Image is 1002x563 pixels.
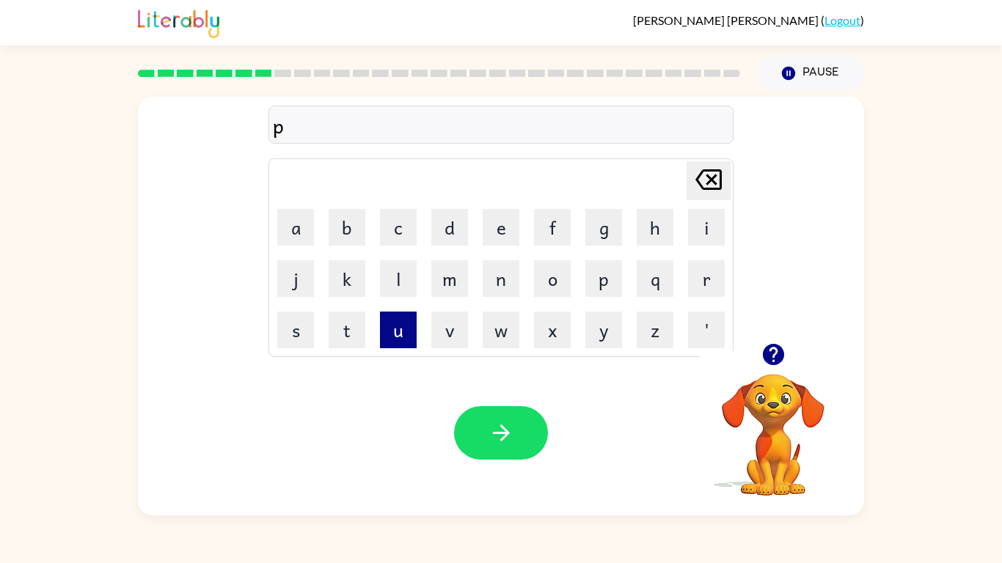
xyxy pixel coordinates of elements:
button: k [329,260,365,297]
button: s [277,312,314,348]
button: v [431,312,468,348]
span: [PERSON_NAME] [PERSON_NAME] [633,13,821,27]
button: q [637,260,673,297]
button: g [585,209,622,246]
button: o [534,260,571,297]
button: u [380,312,417,348]
button: d [431,209,468,246]
video: Your browser must support playing .mp4 files to use Literably. Please try using another browser. [700,351,846,498]
button: e [483,209,519,246]
button: i [688,209,725,246]
button: y [585,312,622,348]
button: c [380,209,417,246]
button: h [637,209,673,246]
button: z [637,312,673,348]
button: b [329,209,365,246]
button: p [585,260,622,297]
div: ( ) [633,13,864,27]
button: t [329,312,365,348]
button: ' [688,312,725,348]
a: Logout [824,13,860,27]
div: p [273,110,729,141]
button: Pause [758,56,864,90]
button: r [688,260,725,297]
button: n [483,260,519,297]
img: Literably [138,6,219,38]
button: w [483,312,519,348]
button: a [277,209,314,246]
button: m [431,260,468,297]
button: l [380,260,417,297]
button: f [534,209,571,246]
button: j [277,260,314,297]
button: x [534,312,571,348]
